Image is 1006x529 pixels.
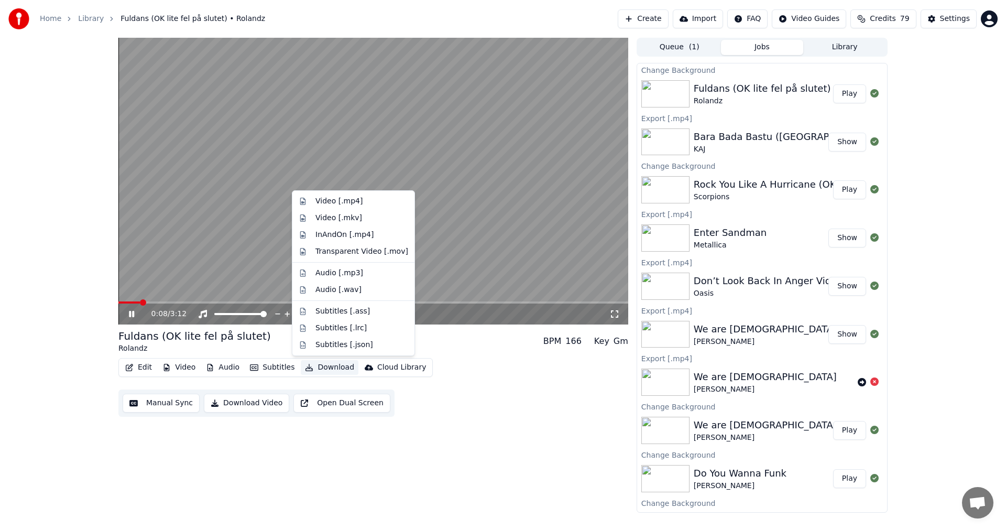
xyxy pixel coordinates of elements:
[121,360,156,375] button: Edit
[158,360,200,375] button: Video
[694,129,882,144] div: Bara Bada Bastu ([GEOGRAPHIC_DATA])
[170,309,187,319] span: 3:12
[637,256,887,268] div: Export [.mp4]
[377,362,426,373] div: Cloud Library
[315,306,370,317] div: Subtitles [.ass]
[151,309,177,319] div: /
[637,159,887,172] div: Change Background
[694,384,837,395] div: [PERSON_NAME]
[694,370,837,384] div: We are [DEMOGRAPHIC_DATA]
[694,177,840,192] div: Rock You Like A Hurricane (OK)
[727,9,768,28] button: FAQ
[850,9,916,28] button: Credits79
[721,40,804,55] button: Jobs
[673,9,723,28] button: Import
[638,40,721,55] button: Queue
[833,421,866,440] button: Play
[870,14,895,24] span: Credits
[40,14,265,24] nav: breadcrumb
[315,230,374,240] div: InAndOn [.mp4]
[833,180,866,199] button: Play
[828,277,866,296] button: Show
[694,466,786,481] div: Do You Wanna Funk
[315,340,373,350] div: Subtitles [.json]
[315,268,363,278] div: Audio [.mp3]
[694,433,837,443] div: [PERSON_NAME]
[828,229,866,247] button: Show
[962,487,993,519] a: Öppna chatt
[543,335,561,348] div: BPM
[694,481,786,491] div: [PERSON_NAME]
[246,360,299,375] button: Subtitles
[118,343,271,354] div: Rolandz
[772,9,846,28] button: Video Guides
[118,329,271,343] div: Fuldans (OK lite fel på slutet)
[78,14,104,24] a: Library
[828,325,866,344] button: Show
[315,246,408,257] div: Transparent Video [.mov]
[565,335,582,348] div: 166
[637,496,887,509] div: Change Background
[637,63,887,76] div: Change Background
[315,213,362,223] div: Video [.mkv]
[151,309,168,319] span: 0:08
[694,144,882,155] div: KAJ
[315,285,362,295] div: Audio [.wav]
[293,394,390,413] button: Open Dual Screen
[694,96,831,106] div: Rolandz
[8,8,29,29] img: youka
[694,192,840,202] div: Scorpions
[828,133,866,152] button: Show
[694,240,767,251] div: Metallica
[637,208,887,220] div: Export [.mp4]
[689,42,699,52] span: ( 1 )
[694,225,767,240] div: Enter Sandman
[694,81,831,96] div: Fuldans (OK lite fel på slutet)
[637,304,887,317] div: Export [.mp4]
[694,288,843,299] div: Oasis
[833,469,866,488] button: Play
[803,40,886,55] button: Library
[694,274,843,288] div: Don’t Look Back In Anger Video
[694,418,837,433] div: We are [DEMOGRAPHIC_DATA]
[315,323,367,333] div: Subtitles [.lrc]
[940,14,970,24] div: Settings
[202,360,244,375] button: Audio
[618,9,669,28] button: Create
[204,394,289,413] button: Download Video
[637,400,887,413] div: Change Background
[123,394,200,413] button: Manual Sync
[301,360,358,375] button: Download
[694,322,837,337] div: We are [DEMOGRAPHIC_DATA]
[594,335,609,348] div: Key
[637,112,887,124] div: Export [.mp4]
[900,14,910,24] span: 79
[921,9,977,28] button: Settings
[833,84,866,103] button: Play
[637,448,887,461] div: Change Background
[637,352,887,364] div: Export [.mp4]
[40,14,61,24] a: Home
[614,335,628,348] div: Gm
[315,196,363,207] div: Video [.mp4]
[121,14,265,24] span: Fuldans (OK lite fel på slutet) • Rolandz
[694,337,837,347] div: [PERSON_NAME]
